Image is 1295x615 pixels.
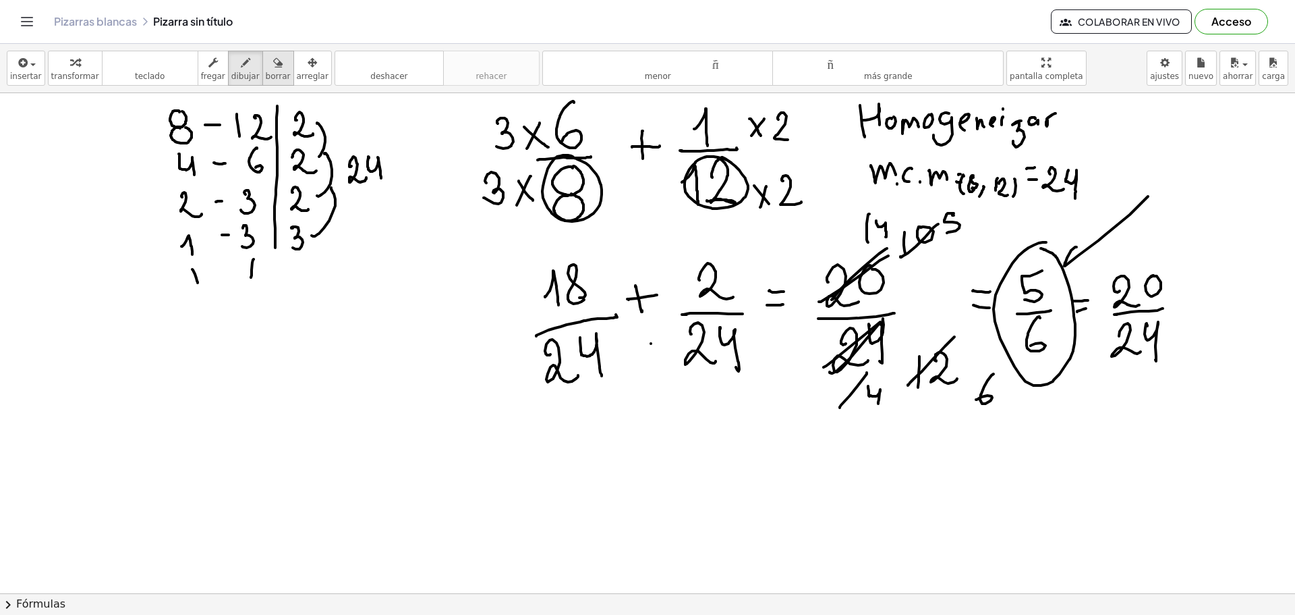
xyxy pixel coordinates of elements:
button: transformar [48,51,103,86]
font: Colaborar en vivo [1078,16,1180,28]
button: tamaño_del_formatomás grande [772,51,1004,86]
a: Pizarras blancas [54,15,137,28]
font: carga [1262,72,1285,81]
font: borrar [266,72,291,81]
font: fregar [201,72,225,81]
button: carga [1259,51,1288,86]
font: rehacer [476,72,507,81]
button: pantalla completa [1006,51,1087,86]
button: rehacerrehacer [443,51,540,86]
font: teclado [105,56,195,69]
button: Acceso [1195,9,1268,34]
font: Fórmulas [16,597,65,610]
font: pantalla completa [1010,72,1083,81]
button: ajustes [1147,51,1182,86]
button: insertar [7,51,45,86]
font: deshacer [338,56,440,69]
font: más grande [864,72,913,81]
font: dibujar [231,72,260,81]
font: Acceso [1211,14,1251,28]
button: arreglar [293,51,332,86]
button: borrar [262,51,294,86]
button: Colaborar en vivo [1051,9,1192,34]
button: fregar [198,51,229,86]
font: tamaño_del_formato [546,56,770,69]
font: rehacer [447,56,536,69]
font: Pizarras blancas [54,14,137,28]
button: deshacerdeshacer [335,51,444,86]
font: transformar [51,72,99,81]
button: tecladoteclado [102,51,198,86]
button: tamaño_del_formatomenor [542,51,774,86]
font: insertar [10,72,42,81]
font: ahorrar [1223,72,1253,81]
font: teclado [135,72,165,81]
font: menor [645,72,671,81]
font: deshacer [370,72,407,81]
button: nuevo [1185,51,1217,86]
button: ahorrar [1219,51,1256,86]
font: nuevo [1188,72,1213,81]
button: Cambiar navegación [16,11,38,32]
button: dibujar [228,51,263,86]
font: ajustes [1150,72,1179,81]
font: arreglar [297,72,328,81]
font: tamaño_del_formato [776,56,1000,69]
